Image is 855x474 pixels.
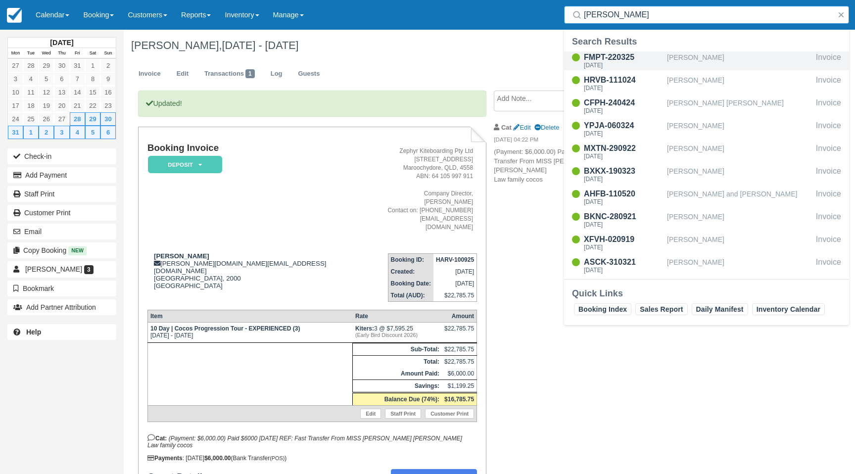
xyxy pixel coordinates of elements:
[444,396,474,403] strong: $16,785.75
[23,99,39,112] a: 18
[147,155,219,174] a: Deposit
[263,64,290,84] a: Log
[54,112,69,126] a: 27
[23,126,39,139] a: 1
[7,167,116,183] button: Add Payment
[584,199,663,205] div: [DATE]
[433,289,477,302] td: $22,785.75
[100,99,116,112] a: 23
[85,48,100,59] th: Sat
[54,126,69,139] a: 3
[85,86,100,99] a: 15
[8,72,23,86] a: 3
[564,74,849,93] a: HRVB-111024[DATE][PERSON_NAME]Invoice
[70,99,85,112] a: 21
[131,40,758,51] h1: [PERSON_NAME],
[667,256,812,275] div: [PERSON_NAME]
[353,356,442,368] th: Total:
[584,234,663,245] div: XFVH-020919
[290,64,327,84] a: Guests
[816,97,841,116] div: Invoice
[70,112,85,126] a: 28
[147,455,477,462] div: : [DATE] (Bank Transfer )
[39,126,54,139] a: 2
[39,86,54,99] a: 12
[442,368,477,380] td: $6,000.00
[667,188,812,207] div: [PERSON_NAME] and [PERSON_NAME]
[7,224,116,239] button: Email
[23,72,39,86] a: 4
[584,222,663,228] div: [DATE]
[353,310,442,323] th: Rate
[425,409,474,419] a: Customer Print
[54,59,69,72] a: 30
[388,289,433,302] th: Total (AUD):
[150,325,300,332] strong: 10 Day | Cocos Progression Tour - EXPERIENCED (3)
[667,120,812,139] div: [PERSON_NAME]
[148,156,222,173] em: Deposit
[564,120,849,139] a: YPJA-060324[DATE][PERSON_NAME]Invoice
[100,48,116,59] th: Sun
[26,328,41,336] b: Help
[7,281,116,296] button: Bookmark
[147,435,462,449] em: (Payment: $6,000.00) Paid $6000 [DATE] REF: Fast Transfer From MISS [PERSON_NAME] [PERSON_NAME] L...
[584,153,663,159] div: [DATE]
[70,48,85,59] th: Fri
[572,36,841,47] div: Search Results
[584,120,663,132] div: YPJA-060324
[388,278,433,289] th: Booking Date:
[23,48,39,59] th: Tue
[494,136,661,146] em: [DATE] 04:22 PM
[7,242,116,258] button: Copy Booking New
[584,176,663,182] div: [DATE]
[70,126,85,139] a: 4
[70,59,85,72] a: 31
[574,303,631,315] a: Booking Index
[39,112,54,126] a: 26
[7,8,22,23] img: checkfront-main-nav-mini-logo.png
[584,51,663,63] div: FMPT-220325
[147,435,167,442] strong: Cat:
[584,97,663,109] div: CFPH-240424
[816,51,841,70] div: Invoice
[138,91,486,117] p: Updated!
[564,142,849,161] a: MXTN-290922[DATE][PERSON_NAME]Invoice
[355,325,374,332] strong: Kiters
[564,211,849,230] a: BKNC-280921[DATE][PERSON_NAME]Invoice
[270,455,285,461] small: (POS)
[584,165,663,177] div: BXKX-190323
[353,380,442,393] th: Savings:
[816,165,841,184] div: Invoice
[154,252,209,260] strong: [PERSON_NAME]
[7,186,116,202] a: Staff Print
[501,124,512,131] strong: Cat
[85,59,100,72] a: 1
[667,142,812,161] div: [PERSON_NAME]
[752,303,825,315] a: Inventory Calendar
[7,205,116,221] a: Customer Print
[584,142,663,154] div: MXTN-290922
[8,112,23,126] a: 24
[385,409,421,419] a: Staff Print
[444,325,474,340] div: $22,785.75
[584,62,663,68] div: [DATE]
[353,368,442,380] th: Amount Paid:
[584,256,663,268] div: ASCK-310321
[816,211,841,230] div: Invoice
[85,99,100,112] a: 22
[564,51,849,70] a: FMPT-220325[DATE][PERSON_NAME]Invoice
[564,97,849,116] a: CFPH-240424[DATE][PERSON_NAME] [PERSON_NAME]Invoice
[353,323,442,343] td: 3 @ $7,595.25
[816,188,841,207] div: Invoice
[667,74,812,93] div: [PERSON_NAME]
[50,39,73,47] strong: [DATE]
[388,254,433,266] th: Booking ID:
[39,72,54,86] a: 5
[23,59,39,72] a: 28
[23,86,39,99] a: 11
[353,393,442,406] th: Balance Due (74%):
[494,147,661,184] p: (Payment: $6,000.00) Paid $6000 [DATE] REF: Fast Transfer From MISS [PERSON_NAME] [PERSON_NAME] L...
[388,266,433,278] th: Created:
[442,356,477,368] td: $22,785.75
[442,380,477,393] td: $1,199.25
